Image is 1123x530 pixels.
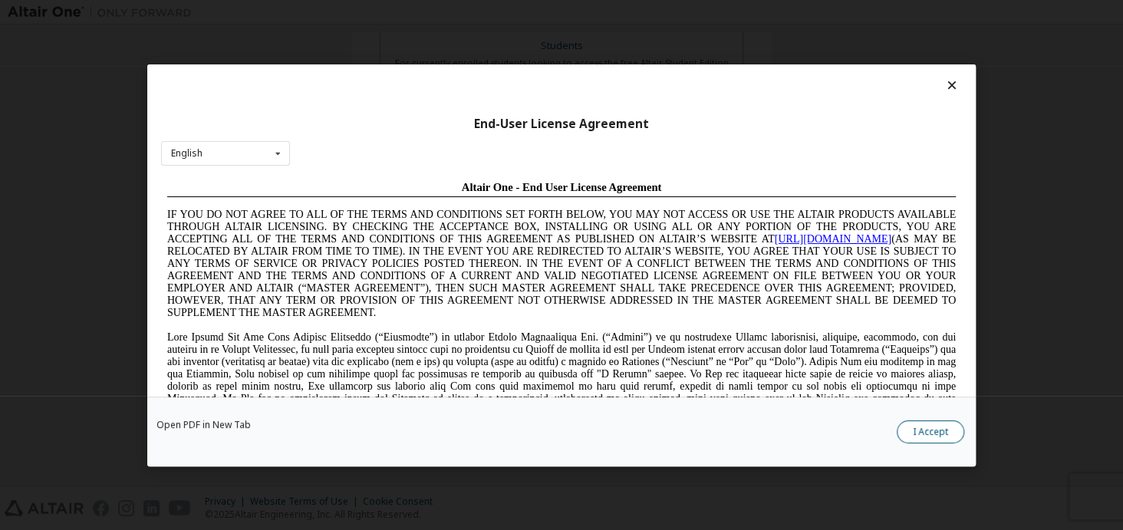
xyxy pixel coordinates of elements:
a: [URL][DOMAIN_NAME] [614,58,730,70]
div: English [171,149,203,158]
span: Lore Ipsumd Sit Ame Cons Adipisc Elitseddo (“Eiusmodte”) in utlabor Etdolo Magnaaliqua Eni. (“Adm... [6,156,795,266]
span: Altair One - End User License Agreement [301,6,501,18]
a: Open PDF in New Tab [156,420,251,429]
span: IF YOU DO NOT AGREE TO ALL OF THE TERMS AND CONDITIONS SET FORTH BELOW, YOU MAY NOT ACCESS OR USE... [6,34,795,143]
button: I Accept [897,420,964,443]
div: End-User License Agreement [161,116,962,131]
